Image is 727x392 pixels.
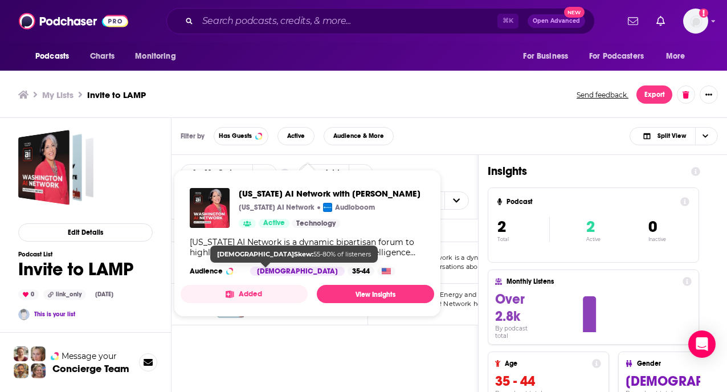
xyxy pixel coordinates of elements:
img: Jon Profile [14,364,28,378]
a: Show notifications dropdown [652,11,669,31]
span: 0 [648,217,657,236]
h3: Audience [190,267,241,276]
a: Charts [83,46,121,67]
p: Active [586,236,601,242]
img: Washington AI Network with Tammy Haddad [190,188,230,228]
h1: Insights [488,164,682,178]
img: Jules Profile [31,346,46,361]
span: Active [287,133,305,139]
span: Has Guests [219,133,252,139]
p: Total [497,236,549,242]
span: Active [263,218,285,229]
button: Added [181,285,308,303]
span: 2 [586,217,595,236]
img: User Profile [683,9,708,34]
div: [DEMOGRAPHIC_DATA] [250,267,345,276]
h3: 35 - 44 [495,373,601,390]
button: open menu [658,46,700,67]
h3: Filter by [181,132,205,140]
img: Audioboom [323,203,332,212]
h3: Concierge Team [52,363,129,374]
button: open menu [582,46,660,67]
a: Active [259,219,289,228]
span: Monitoring [135,48,175,64]
span: More [666,48,685,64]
a: Washington AI Network with Tammy Haddad [239,188,420,199]
span: Logged in as kileycampbell [683,9,708,34]
span: [US_STATE] AI Network is a dynamic bipartisan forum to [377,254,556,262]
a: AudioboomAudioboom [323,203,375,212]
span: highlight the conversations about artificial intellig [377,263,536,271]
span: [US_STATE] AI Network with [PERSON_NAME] [239,188,420,199]
button: Show profile menu [683,9,708,34]
span: 2 [497,217,506,236]
h4: Podcast [507,198,676,206]
a: Show notifications dropdown [623,11,643,31]
div: 0 [18,289,39,300]
span: ⌘ K [497,14,518,28]
button: Choose View [630,127,718,145]
div: [US_STATE] AI Network is a dynamic bipartisan forum to highlight the conversations about artifici... [190,237,425,258]
span: series from the DSR Network hosted by [PERSON_NAME] [377,300,563,308]
button: Active [277,127,315,145]
a: Technology [292,219,340,228]
img: Sydney Profile [14,346,28,361]
button: open menu [27,46,84,67]
div: Open Intercom Messenger [688,330,716,358]
p: Audioboom [335,203,375,212]
h4: By podcast total [495,325,542,340]
span: Audience & More [333,133,384,139]
p: Inactive [648,236,666,242]
h3: Invite to LAMP [87,89,146,100]
img: Barbara Profile [31,364,46,378]
span: New [564,7,585,18]
button: open menu [127,46,190,67]
span: Open Advanced [533,18,580,24]
span: Over 2.8k [495,291,525,325]
span: Welcome to the AI, Energy and Climate podcast, a special [377,291,560,299]
p: [US_STATE] AI Network [239,203,315,212]
a: This is your list [34,311,75,318]
span: Split View [657,133,686,139]
div: [DATE] [91,290,118,299]
button: Edit Details [18,223,153,242]
button: Export [636,85,672,104]
svg: Add a profile image [699,9,708,18]
img: Kiley Campbell [18,309,30,320]
div: Search podcasts, credits, & more... [166,8,595,34]
h4: Monthly Listens [507,277,677,285]
button: Send feedback. [573,90,632,100]
button: Show More Button [700,85,718,104]
b: [DEMOGRAPHIC_DATA] Skew: [217,250,313,258]
h4: Age [505,360,587,367]
span: Message your [62,350,117,362]
a: My Lists [42,89,73,100]
button: Has Guests [214,127,268,145]
div: link_only [43,289,86,300]
div: 35-44 [348,267,374,276]
button: open menu [515,46,582,67]
span: For Business [523,48,568,64]
span: Podcasts [35,48,69,64]
span: 55-80% of listeners [217,250,371,258]
button: Open AdvancedNew [528,14,585,28]
input: Search podcasts, credits, & more... [198,12,497,30]
button: Audience & More [324,127,394,145]
h1: Invite to LAMP [18,258,134,280]
img: Podchaser - Follow, Share and Rate Podcasts [19,10,128,32]
a: Invite to LAMP [18,130,93,205]
span: For Podcasters [589,48,644,64]
a: View Insights [317,285,434,303]
span: Charts [90,48,115,64]
h3: Podcast List [18,251,134,258]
